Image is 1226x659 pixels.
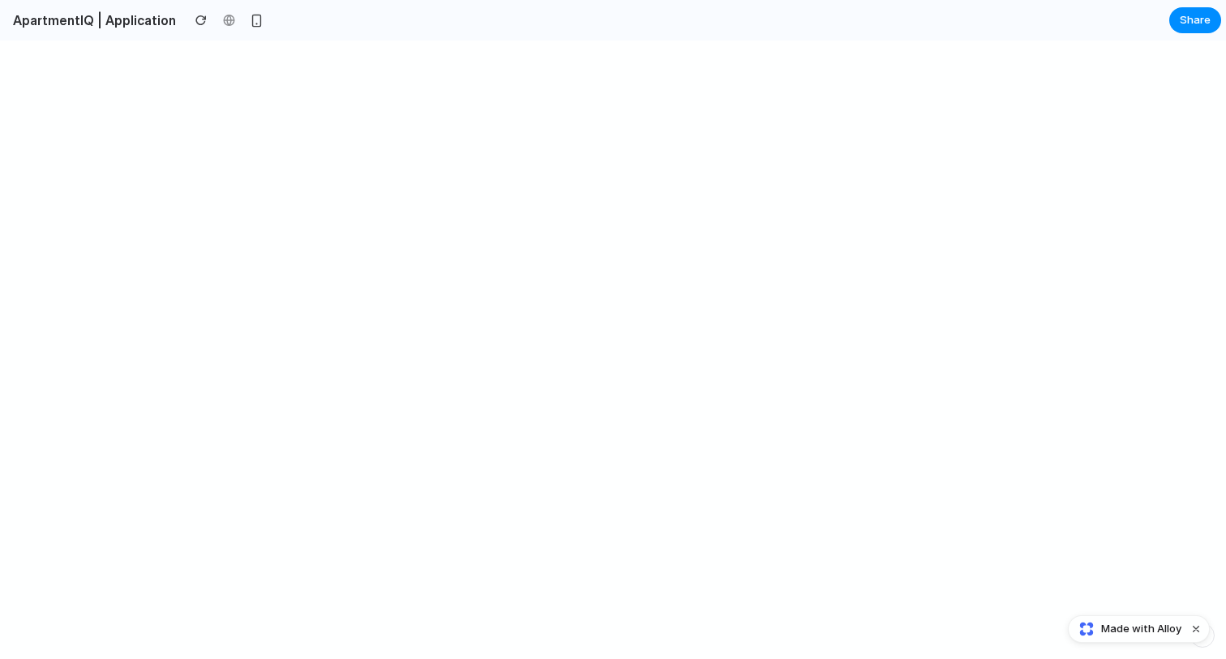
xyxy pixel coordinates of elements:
button: Share [1169,7,1221,33]
span: Made with Alloy [1101,621,1181,637]
button: Dismiss watermark [1186,619,1206,639]
span: Share [1180,12,1211,28]
h2: ApartmentIQ | Application [6,11,176,30]
a: Made with Alloy [1069,621,1183,637]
